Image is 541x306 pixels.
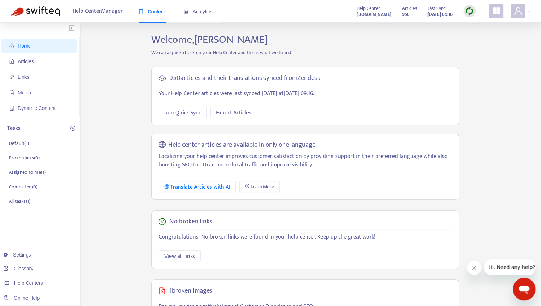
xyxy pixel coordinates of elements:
span: check-circle [159,218,166,225]
span: file-image [9,90,14,95]
span: account-book [9,59,14,64]
span: Help Center Manager [72,5,123,18]
iframe: Message from company [484,259,535,275]
a: [DOMAIN_NAME] [357,10,391,18]
span: container [9,106,14,111]
span: link [9,75,14,80]
span: user [514,7,522,15]
img: Swifteq [11,6,60,16]
button: Export Articles [210,107,257,118]
iframe: Button to launch messaging window [513,278,535,300]
p: Assigned to me ( 1 ) [9,169,46,176]
span: View all links [164,252,195,261]
iframe: Close message [467,261,481,275]
span: plus-circle [70,126,75,131]
strong: [DOMAIN_NAME] [357,11,391,18]
strong: 950 [402,11,410,18]
p: All tasks ( 1 ) [9,198,30,205]
span: book [139,9,144,14]
h5: 950 articles and their translations synced from Zendesk [169,74,320,82]
p: Default ( 1 ) [9,140,29,147]
span: Welcome, [PERSON_NAME] [151,31,268,48]
p: Broken links ( 0 ) [9,154,40,161]
span: Export Articles [216,108,251,117]
p: Completed ( 0 ) [9,183,37,190]
h5: Help center articles are available in only one language [168,141,315,149]
span: Articles [18,59,34,64]
span: Media [18,90,31,95]
span: Learn More [251,183,274,190]
span: Run Quick Sync [164,108,201,117]
p: Your Help Center articles were last synced [DATE] at [DATE] 09:16 . [159,89,452,98]
span: Last Sync [427,5,446,12]
span: cloud-sync [159,75,166,82]
span: Help Centers [14,280,43,286]
h5: No broken links [169,218,213,226]
h5: 1 broken images [169,287,213,295]
div: Translate Articles with AI [164,183,231,192]
img: sync.dc5367851b00ba804db3.png [465,7,474,16]
a: Glossary [4,266,33,271]
a: Online Help [4,295,40,301]
span: home [9,43,14,48]
span: global [159,141,166,149]
button: View all links [159,250,201,261]
p: Tasks [7,124,21,133]
span: Content [139,9,165,14]
span: Links [18,74,29,80]
button: Translate Articles with AI [159,181,236,192]
p: Congratulations! No broken links were found in your help center. Keep up the great work! [159,233,452,241]
span: Articles [402,5,417,12]
span: Help Center [357,5,380,12]
p: We ran a quick check on your Help Center and this is what we found [146,49,464,56]
p: Localizing your help center improves customer satisfaction by providing support in their preferre... [159,152,452,169]
span: area-chart [184,9,188,14]
span: appstore [492,7,500,15]
strong: [DATE] 09:16 [427,11,453,18]
button: Run Quick Sync [159,107,207,118]
a: Learn More [239,181,280,192]
a: Settings [4,252,31,258]
span: file-image [159,287,166,294]
span: Dynamic Content [18,105,56,111]
span: Home [18,43,31,49]
span: Analytics [184,9,213,14]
